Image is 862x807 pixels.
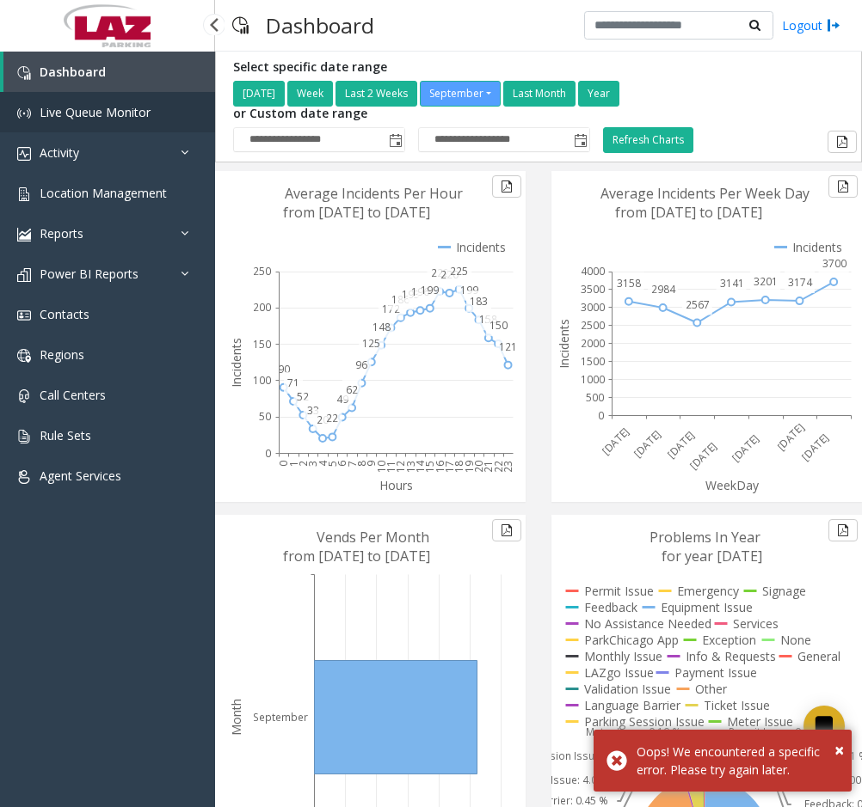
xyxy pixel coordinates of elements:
[631,427,664,461] text: [DATE]
[325,461,340,467] text: 5
[3,52,215,92] a: Dashboard
[17,66,31,80] img: 'icon'
[499,339,517,353] text: 121
[492,749,638,763] text: Parking Session Issue: 0.04 %
[379,477,413,493] text: Hours
[581,300,605,315] text: 3000
[17,349,31,363] img: 'icon'
[489,318,508,333] text: 150
[581,318,605,333] text: 2500
[307,403,319,418] text: 33
[452,461,466,473] text: 18
[305,461,320,467] text: 3
[233,81,285,107] button: [DATE]
[336,81,417,107] button: Last 2 Weeks
[382,302,400,316] text: 172
[40,104,151,120] span: Live Queue Monitor
[287,81,333,107] button: Week
[283,203,430,222] text: from [DATE] to [DATE]
[570,128,589,152] span: Toggle popup
[422,461,437,473] text: 15
[440,267,459,282] text: 220
[420,81,501,107] button: September
[336,391,348,406] text: 49
[317,528,429,547] text: Vends Per Month
[650,528,760,547] text: Problems In Year
[278,362,290,376] text: 90
[729,431,762,465] text: [DATE]
[754,274,778,289] text: 3201
[503,81,576,107] button: Last Month
[705,477,760,493] text: WeekDay
[286,461,301,467] text: 1
[798,430,832,463] text: [DATE]
[598,407,604,422] text: 0
[664,427,698,461] text: [DATE]
[17,389,31,403] img: 'icon'
[581,336,605,351] text: 2000
[556,319,572,369] text: Incidents
[316,460,330,467] text: 4
[17,430,31,443] img: 'icon'
[17,228,31,241] img: 'icon'
[822,256,847,271] text: 3700
[403,461,418,473] text: 13
[345,461,360,467] text: 7
[40,346,84,363] span: Regions
[421,282,439,297] text: 199
[581,264,605,278] text: 4000
[40,185,167,201] span: Location Management
[40,306,89,322] span: Contacts
[788,275,813,290] text: 3174
[40,427,91,443] span: Rule Sets
[581,282,605,297] text: 3500
[362,336,380,351] text: 125
[479,312,497,327] text: 158
[40,266,139,282] span: Power BI Reports
[827,16,840,34] img: logout
[600,184,810,203] text: Average Incidents Per Week Day
[615,203,762,222] text: from [DATE] to [DATE]
[233,60,622,75] h5: Select specific date range
[374,461,389,473] text: 10
[228,699,244,736] text: Month
[228,338,244,388] text: Incidents
[335,461,349,467] text: 6
[326,411,338,425] text: 22
[287,376,299,390] text: 71
[586,724,681,739] text: Meter Issue: 0.19 %
[471,461,486,473] text: 20
[720,276,744,290] text: 3141
[297,389,309,404] text: 52
[364,461,379,467] text: 9
[253,264,271,278] text: 250
[373,320,391,334] text: 148
[253,709,308,724] text: September
[637,743,839,779] div: Oops! We encountered a specific error. Please try again later.
[578,81,619,107] button: Year
[828,131,857,153] button: Export to pdf
[617,276,641,290] text: 3158
[346,382,358,396] text: 62
[431,266,449,280] text: 222
[828,175,858,198] button: Export to pdf
[834,738,844,761] span: ×
[492,519,521,541] button: Export to pdf
[283,547,430,566] text: from [DATE] to [DATE]
[40,144,79,161] span: Activity
[257,4,383,46] h3: Dashboard
[586,389,604,404] text: 500
[460,282,478,297] text: 199
[17,147,31,161] img: 'icon'
[729,724,828,739] text: Permit Issue: 0.41 %
[603,127,693,153] button: Refresh Charts
[40,64,106,80] span: Dashboard
[501,461,515,473] text: 23
[253,300,271,315] text: 200
[442,461,457,473] text: 17
[686,297,710,311] text: 2567
[233,107,590,121] h5: or Custom date range
[599,425,632,458] text: [DATE]
[411,284,429,299] text: 196
[354,461,369,467] text: 8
